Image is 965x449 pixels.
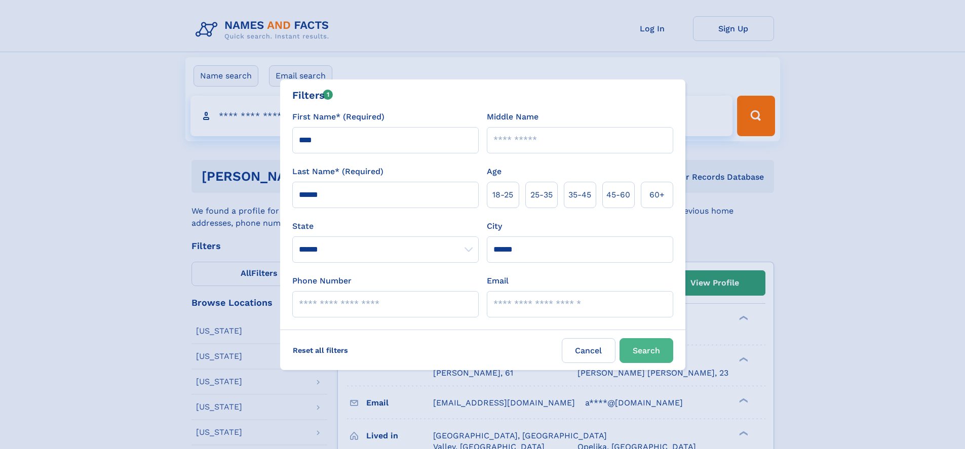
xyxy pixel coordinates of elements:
[292,220,479,232] label: State
[292,88,333,103] div: Filters
[487,111,538,123] label: Middle Name
[606,189,630,201] span: 45‑60
[562,338,615,363] label: Cancel
[286,338,355,362] label: Reset all filters
[487,220,502,232] label: City
[292,275,352,287] label: Phone Number
[492,189,513,201] span: 18‑25
[649,189,665,201] span: 60+
[620,338,673,363] button: Search
[292,166,383,178] label: Last Name* (Required)
[487,275,509,287] label: Email
[487,166,501,178] label: Age
[568,189,591,201] span: 35‑45
[292,111,384,123] label: First Name* (Required)
[530,189,553,201] span: 25‑35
